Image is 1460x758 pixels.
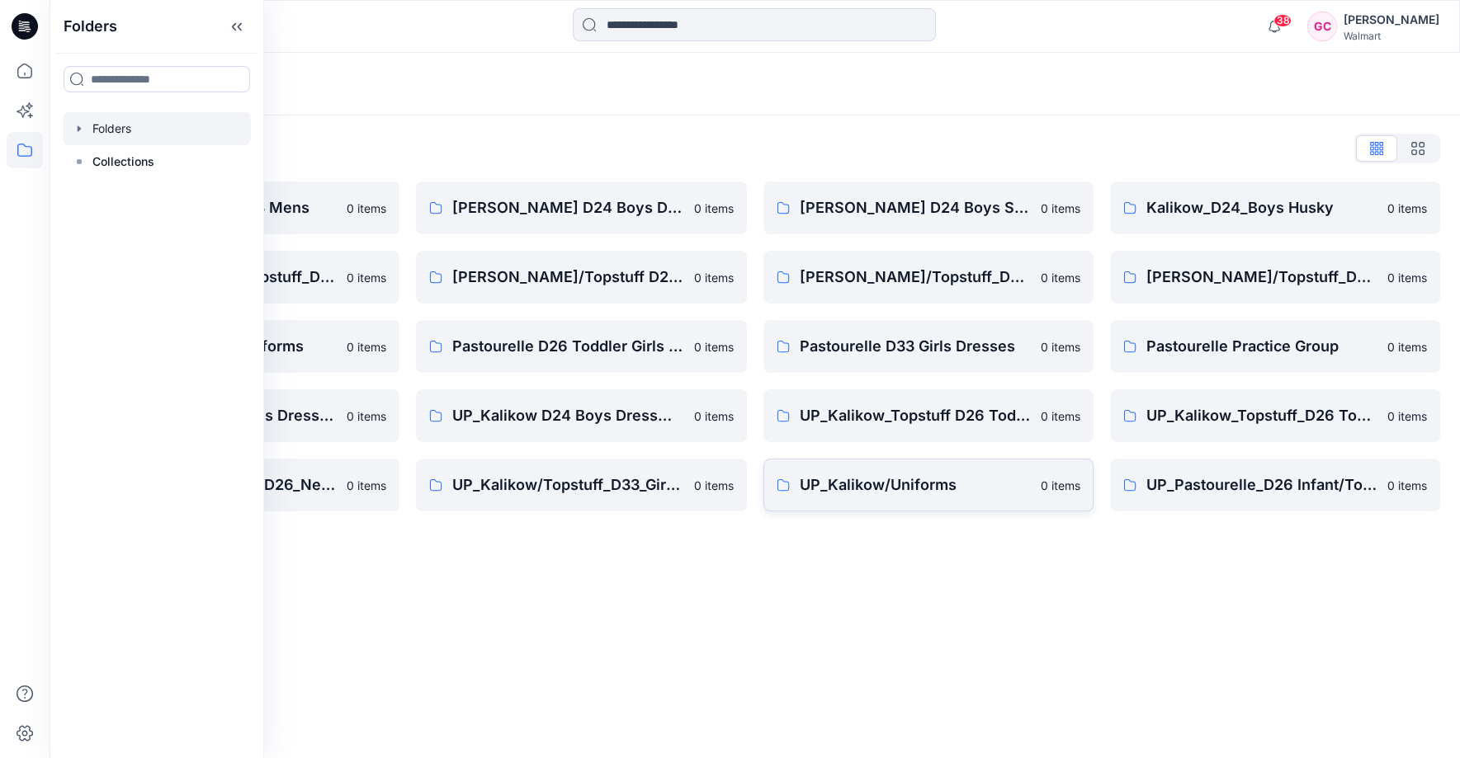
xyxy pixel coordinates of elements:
p: UP_Kalikow_Topstuff D26 Toddler Boy [800,404,1031,427]
div: Walmart [1344,30,1439,42]
a: [PERSON_NAME] D24 Boys Seasonal0 items [763,181,1094,234]
p: 0 items [1387,407,1427,425]
a: [PERSON_NAME]/Topstuff_D26_Newboarn/Infant0 items [763,251,1094,304]
p: UP_Kalikow/Uniforms [800,473,1031,497]
p: UP_Pastourelle_D26 Infant/Toddler Girl [1146,473,1377,497]
p: 0 items [347,477,386,494]
p: 0 items [347,200,386,217]
a: [PERSON_NAME]/Topstuff_D33_Girls Dresses0 items [1110,251,1440,304]
a: Pastourelle Practice Group0 items [1110,320,1440,373]
p: 0 items [694,407,734,425]
p: [PERSON_NAME]/Topstuff D26 Toddler Boy [452,266,683,289]
a: Pastourelle D26 Toddler Girls Dresses0 items [416,320,746,373]
p: 0 items [1041,477,1080,494]
div: [PERSON_NAME] [1344,10,1439,30]
p: UP_Kalikow/Topstuff_D33_Girls Dresses [452,473,683,497]
p: 0 items [694,269,734,286]
p: Pastourelle Practice Group [1146,335,1377,358]
a: UP_Kalikow_Topstuff D26 Toddler Boy0 items [763,389,1094,442]
a: UP_Kalikow D24 Boys Dresswear Sets0 items [416,389,746,442]
a: Pastourelle D33 Girls Dresses0 items [763,320,1094,373]
p: Collections [92,152,154,172]
a: UP_Pastourelle_D26 Infant/Toddler Girl0 items [1110,459,1440,511]
p: [PERSON_NAME] D24 Boys Seasonal [800,196,1031,219]
span: 38 [1273,14,1292,27]
div: GC [1307,12,1337,41]
p: 0 items [694,338,734,355]
p: 0 items [1041,269,1080,286]
p: 0 items [1041,338,1080,355]
p: 0 items [1387,338,1427,355]
p: 0 items [347,269,386,286]
a: Kalikow_D24_Boys Husky0 items [1110,181,1440,234]
p: [PERSON_NAME]/Topstuff_D26_Newboarn/Infant [800,266,1031,289]
p: 0 items [694,200,734,217]
p: 0 items [1387,269,1427,286]
p: UP_Kalikow D24 Boys Dresswear Sets [452,404,683,427]
p: 0 items [1041,200,1080,217]
p: 0 items [694,477,734,494]
p: Kalikow_D24_Boys Husky [1146,196,1377,219]
a: [PERSON_NAME] D24 Boys Dresswear Sets0 items [416,181,746,234]
p: 0 items [347,407,386,425]
p: 0 items [1041,407,1080,425]
a: UP_Kalikow/Uniforms0 items [763,459,1094,511]
a: UP_Kalikow/Topstuff_D33_Girls Dresses0 items [416,459,746,511]
p: UP_Kalikow_Topstuff_D26 Toddler Girls_Dresses & Sets [1146,404,1377,427]
p: 0 items [1387,477,1427,494]
p: [PERSON_NAME]/Topstuff_D33_Girls Dresses [1146,266,1377,289]
p: Pastourelle D26 Toddler Girls Dresses [452,335,683,358]
p: Pastourelle D33 Girls Dresses [800,335,1031,358]
a: UP_Kalikow_Topstuff_D26 Toddler Girls_Dresses & Sets0 items [1110,389,1440,442]
p: 0 items [347,338,386,355]
p: 0 items [1387,200,1427,217]
p: [PERSON_NAME] D24 Boys Dresswear Sets [452,196,683,219]
a: [PERSON_NAME]/Topstuff D26 Toddler Boy0 items [416,251,746,304]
